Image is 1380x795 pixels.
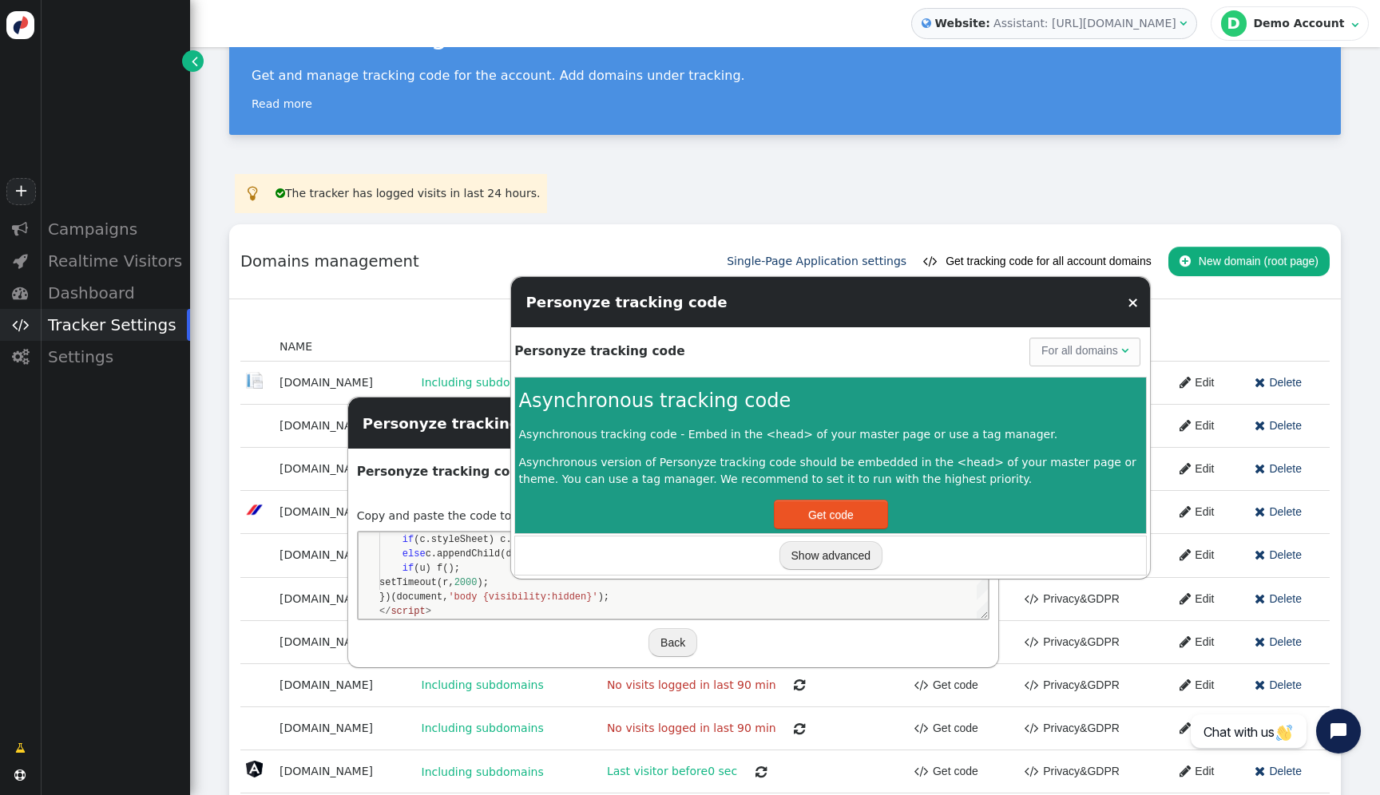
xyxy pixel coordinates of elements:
span: ); [240,59,251,70]
p: Get and manage tracking code for the account. Add domains under tracking. [252,68,1319,83]
span: })(document, [21,59,89,70]
span: c.appendChild(d.createTextNode(css)); [67,16,280,27]
td: [DOMAIN_NAME] [274,577,412,620]
button: Back [648,628,697,657]
span:  [1180,18,1187,29]
span: 2000 [96,45,119,56]
a: Delete [1243,541,1302,570]
h3: Asynchronous tracking code [519,386,1144,415]
a: Get code [914,757,978,786]
td: [DOMAIN_NAME] [274,404,412,447]
a: Get code [914,670,978,699]
span:  [1180,761,1191,781]
span: Last visitor before [604,762,741,780]
span:  [1025,589,1039,609]
div: Tracker Settings [40,309,190,341]
div: Assistant: [URL][DOMAIN_NAME] [993,15,1176,32]
span:  [922,15,931,32]
p: Asynchronous version of Personyze tracking code should be embedded in the <head> of your master p... [519,454,1144,488]
span:  [1255,632,1265,652]
a: Edit [1168,498,1214,527]
span:  [1255,373,1265,393]
span:  [1180,373,1191,393]
span: ); [118,45,129,56]
img: logo-icon.svg [6,11,34,39]
a: Delete [1243,368,1302,397]
span: Including subdomains [418,374,547,391]
span: </ [21,73,32,85]
td: [DOMAIN_NAME] [274,620,412,663]
a: Privacy&GDPR [1013,714,1120,742]
span:  [1255,589,1265,609]
span:  [1025,632,1039,652]
span:  [794,722,805,735]
span: No visits logged in last 90 min [604,719,779,737]
b: Website: [931,15,993,32]
td: [DOMAIN_NAME] [274,448,412,491]
span: else [44,16,67,27]
div: Demo Account [1253,17,1347,30]
span:  [1255,675,1265,695]
span:  [1180,545,1191,565]
span:  [1180,459,1191,479]
span: > [67,73,73,85]
span:  [1255,459,1265,479]
span:  [1025,675,1039,695]
div: Campaigns [40,213,190,245]
a: Delete [1243,670,1302,699]
a: Read more [252,97,312,110]
button: Show advanced [779,541,883,570]
button:  [783,714,816,742]
a: Privacy&GDPR [1013,584,1120,613]
span: (u) f(); [55,30,101,42]
span:  [1351,19,1358,30]
a: Delete [1243,584,1302,613]
span:  [14,769,26,781]
span:  [1180,675,1191,695]
a: Delete [1243,454,1302,483]
a: + [6,178,35,205]
span: No visits logged in last 90 min [604,676,779,694]
span:  [1180,255,1191,267]
button: Get tracking code for all account domains [923,247,1152,275]
a: Edit [1168,584,1214,613]
a: Edit [1168,368,1214,397]
a:  [182,50,204,72]
span:  [1255,545,1265,565]
span: 'body {visibility:hidden}' [89,59,239,70]
span:  [1025,761,1039,781]
td: The tracker has logged visits in last 24 hours. [270,176,545,212]
a: Single-Page Application settings [727,255,906,267]
a:  [4,734,37,762]
div: Personyze tracking code [511,277,741,328]
td: [DOMAIN_NAME] [274,534,412,577]
img: favicon.ico [246,761,263,777]
button:  [744,757,778,786]
span:  [1180,589,1191,609]
a: Privacy&GDPR [1013,627,1120,656]
td: Copy and paste the code to master page of your site. [357,491,989,659]
span:  [276,188,285,199]
a: Edit [1168,714,1214,742]
span:  [1255,416,1265,436]
div: For all domains [1041,342,1118,359]
td: [DOMAIN_NAME] [274,491,412,534]
a: Privacy&GDPR [1013,670,1120,699]
a: Edit [1168,541,1214,570]
span: 0 sec [708,765,737,777]
span:  [1121,345,1128,356]
span: Including subdomains [418,719,547,737]
span:  [12,221,28,237]
span:  [248,185,257,202]
div: Personyze tracking code [348,397,578,449]
a: Get code [914,714,978,742]
a: Edit [1168,411,1214,440]
span:  [914,718,929,738]
a: Delete [1243,627,1302,656]
a: Edit [1168,670,1214,699]
div: Dashboard [40,277,190,309]
a: Delete [1243,757,1302,786]
a: Edit [1168,757,1214,786]
div: Domains management [240,250,727,273]
td: NAME [274,333,412,362]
